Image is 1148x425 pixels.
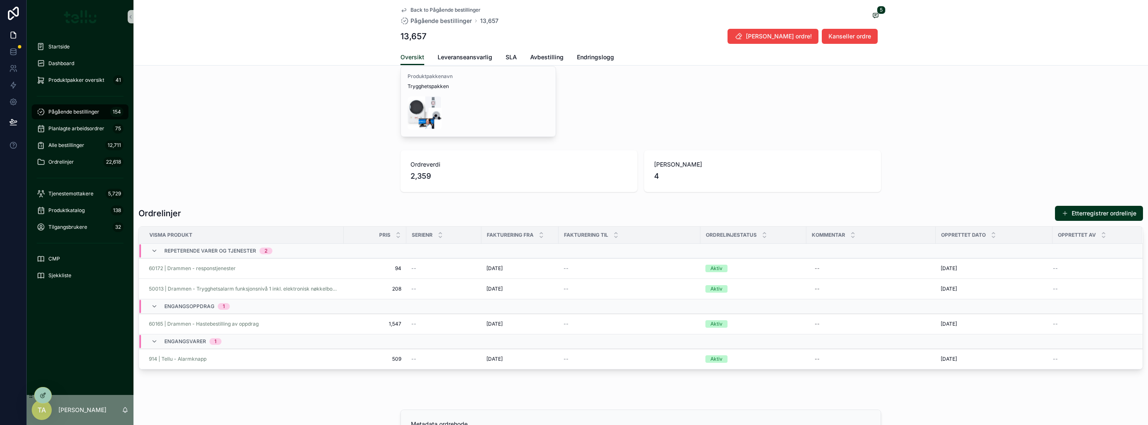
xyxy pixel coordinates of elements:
h1: Ordrelinjer [138,207,181,219]
a: [DATE] [486,321,554,327]
span: [DATE] [941,321,957,327]
span: Produktpakkenavn [408,73,549,80]
span: -- [1053,356,1058,362]
a: Tjenestemottakere5,729 [32,186,128,201]
a: Avbestilling [530,50,564,66]
a: Leveranseansvarlig [438,50,492,66]
span: -- [411,265,416,272]
a: 13,657 [480,17,498,25]
a: -- [411,356,476,362]
a: SLA [506,50,517,66]
span: Endringslogg [577,53,614,61]
div: Aktiv [710,355,723,363]
a: -- [411,286,476,292]
a: Aktiv [705,355,801,363]
a: [DATE] [941,286,1047,292]
span: Pågående bestillinger [48,109,99,115]
a: -- [411,321,476,327]
span: [DATE] [486,265,503,272]
div: 1 [214,338,217,345]
span: TA [38,405,46,415]
span: Serienr [412,232,433,238]
span: 60165 | Drammen - Hastebestilling av oppdrag [149,321,259,327]
span: 1,547 [349,321,401,327]
a: [DATE] [486,286,554,292]
span: Avbestilling [530,53,564,61]
span: Visma produkt [149,232,192,238]
span: Fakturering til [564,232,608,238]
a: -- [564,286,695,292]
span: [DATE] [941,286,957,292]
a: Startside [32,39,128,54]
span: SLA [506,53,517,61]
a: Oversikt [400,50,424,66]
span: -- [1053,286,1058,292]
a: 914 | Tellu - Alarmknapp [149,356,206,362]
a: 509 [349,356,401,362]
button: Etterregistrer ordrelinje [1055,206,1143,221]
span: -- [564,265,569,272]
span: 2,359 [410,170,627,182]
span: Produktpakker oversikt [48,77,104,83]
span: Ordrelinjestatus [706,232,757,238]
span: Startside [48,43,70,50]
button: 5 [870,11,881,21]
span: [DATE] [486,321,503,327]
a: 208 [349,286,401,292]
span: Trygghetspakken [408,83,549,90]
a: 94 [349,265,401,272]
span: -- [411,356,416,362]
div: 5,729 [106,189,123,199]
a: Dashboard [32,56,128,71]
span: Ordrelinjer [48,159,74,165]
a: Aktiv [705,265,801,272]
div: Aktiv [710,265,723,272]
div: 41 [113,75,123,85]
a: [DATE] [941,265,1047,272]
span: Ordreverdi [410,160,627,169]
span: Back to Pågående bestillinger [410,7,481,13]
div: -- [815,321,820,327]
div: 12,711 [105,140,123,150]
a: Pågående bestillinger [400,17,472,25]
a: 50013 | Drammen - Trygghetsalarm funksjonsnivå 1 inkl. elektronisk nøkkelboks - Hjemmeboende [149,286,339,292]
a: -- [411,265,476,272]
a: [DATE] [486,356,554,362]
div: 2 [264,248,267,254]
a: ProduktpakkenavnTrygghetspakkentrygghetspakke.jpg [400,66,556,137]
a: Planlagte arbeidsordrer75 [32,121,128,136]
span: -- [1053,321,1058,327]
a: -- [1053,356,1132,362]
a: Aktiv [705,320,801,328]
a: CMP [32,251,128,266]
a: Tilgangsbrukere32 [32,220,128,235]
a: 60172 | Drammen - responstjenester [149,265,339,272]
h1: 13,657 [400,30,426,42]
span: 60172 | Drammen - responstjenester [149,265,236,272]
a: 914 | Tellu - Alarmknapp [149,356,339,362]
div: -- [815,286,820,292]
div: 22,618 [103,157,123,167]
span: Pågående bestillinger [410,17,472,25]
span: CMP [48,256,60,262]
span: Repeterende varer og tjenester [164,248,256,254]
a: Ordrelinjer22,618 [32,154,128,169]
div: 75 [113,124,123,134]
span: 5 [877,6,886,14]
a: Alle bestillinger12,711 [32,138,128,153]
div: 32 [113,222,123,232]
a: -- [811,282,931,296]
span: Pris [379,232,390,238]
span: Sjekkliste [48,272,71,279]
span: [DATE] [486,356,503,362]
button: [PERSON_NAME] ordre! [728,29,818,44]
span: Kommentar [812,232,845,238]
span: [DATE] [941,356,957,362]
a: -- [1053,321,1132,327]
span: Tjenestemottakere [48,190,93,197]
div: 154 [110,107,123,117]
a: 60165 | Drammen - Hastebestilling av oppdrag [149,321,339,327]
